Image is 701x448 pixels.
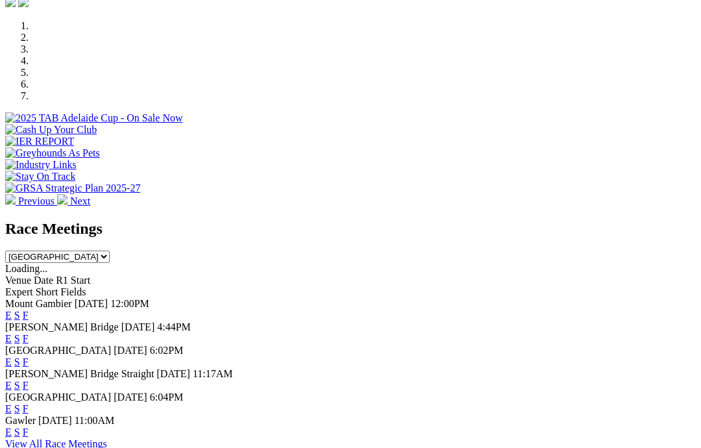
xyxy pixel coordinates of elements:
[75,298,108,309] span: [DATE]
[57,195,90,206] a: Next
[5,220,696,238] h2: Race Meetings
[5,321,119,332] span: [PERSON_NAME] Bridge
[5,171,75,182] img: Stay On Track
[5,403,12,414] a: E
[5,298,72,309] span: Mount Gambier
[5,286,33,297] span: Expert
[18,195,55,206] span: Previous
[14,427,20,438] a: S
[14,333,20,344] a: S
[5,194,16,205] img: chevron-left-pager-white.svg
[5,195,57,206] a: Previous
[5,427,12,438] a: E
[34,275,53,286] span: Date
[121,321,155,332] span: [DATE]
[56,275,90,286] span: R1 Start
[150,345,184,356] span: 6:02PM
[157,321,191,332] span: 4:44PM
[5,147,100,159] img: Greyhounds As Pets
[5,136,74,147] img: IER REPORT
[5,345,111,356] span: [GEOGRAPHIC_DATA]
[150,392,184,403] span: 6:04PM
[5,159,77,171] img: Industry Links
[70,195,90,206] span: Next
[5,112,183,124] img: 2025 TAB Adelaide Cup - On Sale Now
[23,356,29,367] a: F
[110,298,149,309] span: 12:00PM
[14,380,20,391] a: S
[5,182,140,194] img: GRSA Strategic Plan 2025-27
[75,415,115,426] span: 11:00AM
[23,403,29,414] a: F
[57,194,68,205] img: chevron-right-pager-white.svg
[5,124,97,136] img: Cash Up Your Club
[38,415,72,426] span: [DATE]
[5,263,47,274] span: Loading...
[114,345,147,356] span: [DATE]
[23,310,29,321] a: F
[193,368,233,379] span: 11:17AM
[14,356,20,367] a: S
[23,380,29,391] a: F
[14,310,20,321] a: S
[5,356,12,367] a: E
[23,333,29,344] a: F
[5,333,12,344] a: E
[5,368,154,379] span: [PERSON_NAME] Bridge Straight
[5,380,12,391] a: E
[36,286,58,297] span: Short
[14,403,20,414] a: S
[156,368,190,379] span: [DATE]
[5,392,111,403] span: [GEOGRAPHIC_DATA]
[5,275,31,286] span: Venue
[23,427,29,438] a: F
[114,392,147,403] span: [DATE]
[5,310,12,321] a: E
[5,415,36,426] span: Gawler
[60,286,86,297] span: Fields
